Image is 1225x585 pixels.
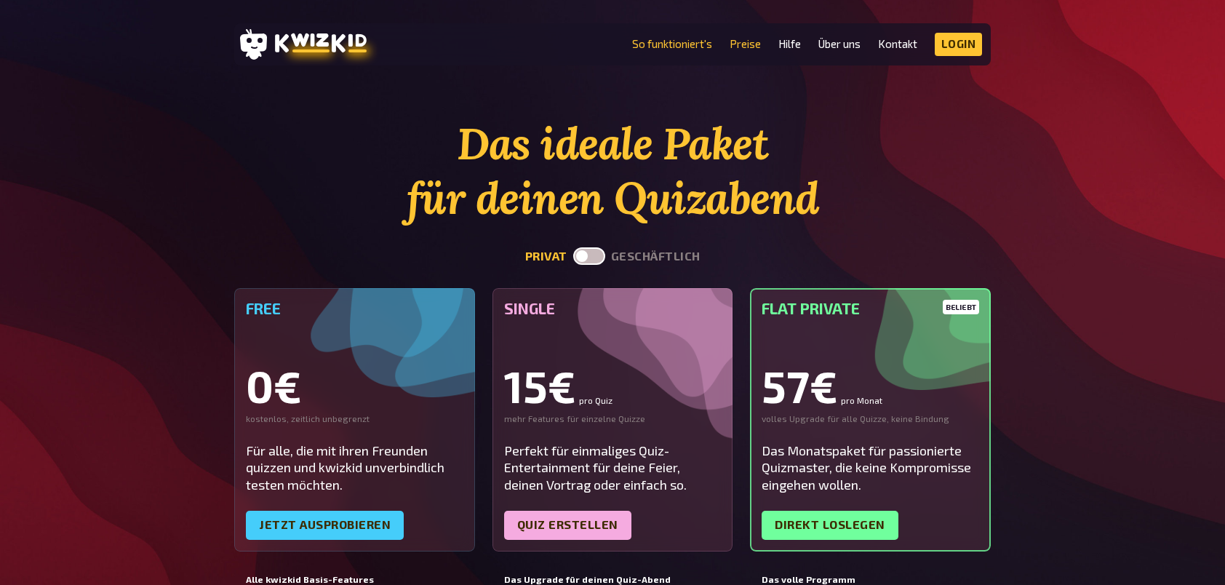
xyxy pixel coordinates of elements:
[730,38,761,50] a: Preise
[878,38,917,50] a: Kontakt
[246,511,404,540] a: Jetzt ausprobieren
[935,33,983,56] a: Login
[762,442,979,493] div: Das Monatspaket für passionierte Quizmaster, die keine Kompromisse eingehen wollen.
[504,511,631,540] a: Quiz erstellen
[246,413,463,425] div: kostenlos, zeitlich unbegrenzt
[762,413,979,425] div: volles Upgrade für alle Quizze, keine Bindung
[818,38,861,50] a: Über uns
[504,442,722,493] div: Perfekt für einmaliges Quiz-Entertainment für deine Feier, deinen Vortrag oder einfach so.
[611,250,701,263] button: geschäftlich
[246,300,463,317] h5: Free
[841,396,882,405] small: pro Monat
[579,396,612,405] small: pro Quiz
[504,413,722,425] div: mehr Features für einzelne Quizze
[246,364,463,407] div: 0€
[762,364,979,407] div: 57€
[504,575,722,585] h5: Das Upgrade für deinen Quiz-Abend
[632,38,712,50] a: So funktioniert's
[762,511,898,540] a: Direkt loslegen
[246,575,463,585] h5: Alle kwizkid Basis-Features
[234,116,991,226] h1: Das ideale Paket für deinen Quizabend
[504,364,722,407] div: 15€
[762,575,979,585] h5: Das volle Programm
[762,300,979,317] h5: Flat Private
[246,442,463,493] div: Für alle, die mit ihren Freunden quizzen und kwizkid unverbindlich testen möchten.
[525,250,567,263] button: privat
[504,300,722,317] h5: Single
[778,38,801,50] a: Hilfe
